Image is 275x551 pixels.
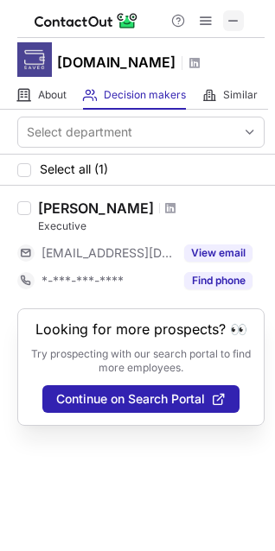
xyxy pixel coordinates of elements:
[17,42,52,77] img: 1fdab1fea9c44ac2ab93ed2825836596
[38,88,67,102] span: About
[30,347,252,375] p: Try prospecting with our search portal to find more employees.
[42,385,240,413] button: Continue on Search Portal
[35,10,138,31] img: ContactOut v5.3.10
[38,218,265,234] div: Executive
[57,52,176,73] h1: [DOMAIN_NAME]
[223,88,258,102] span: Similar
[42,245,174,261] span: [EMAIL_ADDRESS][DOMAIN_NAME]
[104,88,186,102] span: Decision makers
[27,123,132,141] div: Select department
[184,272,253,289] button: Reveal Button
[38,199,154,217] div: [PERSON_NAME]
[184,244,253,262] button: Reveal Button
[40,162,108,176] span: Select all (1)
[35,321,247,337] header: Looking for more prospects? 👀
[56,392,205,406] span: Continue on Search Portal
